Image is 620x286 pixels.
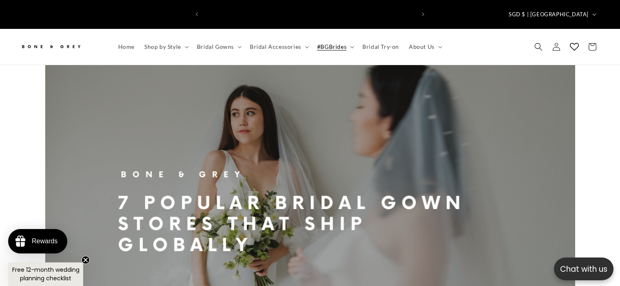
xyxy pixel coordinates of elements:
[32,238,57,245] div: Rewards
[409,43,435,50] span: About Us
[245,38,312,55] summary: Bridal Accessories
[188,7,206,22] button: Previous announcement
[20,40,82,53] img: Bone and Grey Bridal
[8,262,83,286] div: Free 12-month wedding planning checklistClose teaser
[357,38,404,55] a: Bridal Try-on
[192,38,245,55] summary: Bridal Gowns
[317,43,346,50] span: #BGBrides
[82,256,90,264] button: Close teaser
[404,38,446,55] summary: About Us
[312,38,357,55] summary: #BGBrides
[144,43,181,50] span: Shop by Style
[250,43,301,50] span: Bridal Accessories
[504,7,600,22] button: SGD $ | [GEOGRAPHIC_DATA]
[139,38,192,55] summary: Shop by Style
[12,266,79,282] span: Free 12-month wedding planning checklist
[554,263,613,275] p: Chat with us
[554,258,613,280] button: Open chatbox
[113,38,139,55] a: Home
[18,37,105,57] a: Bone and Grey Bridal
[509,11,589,19] span: SGD $ | [GEOGRAPHIC_DATA]
[197,43,234,50] span: Bridal Gowns
[118,43,135,50] span: Home
[414,7,432,22] button: Next announcement
[362,43,399,50] span: Bridal Try-on
[530,38,547,56] summary: Search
